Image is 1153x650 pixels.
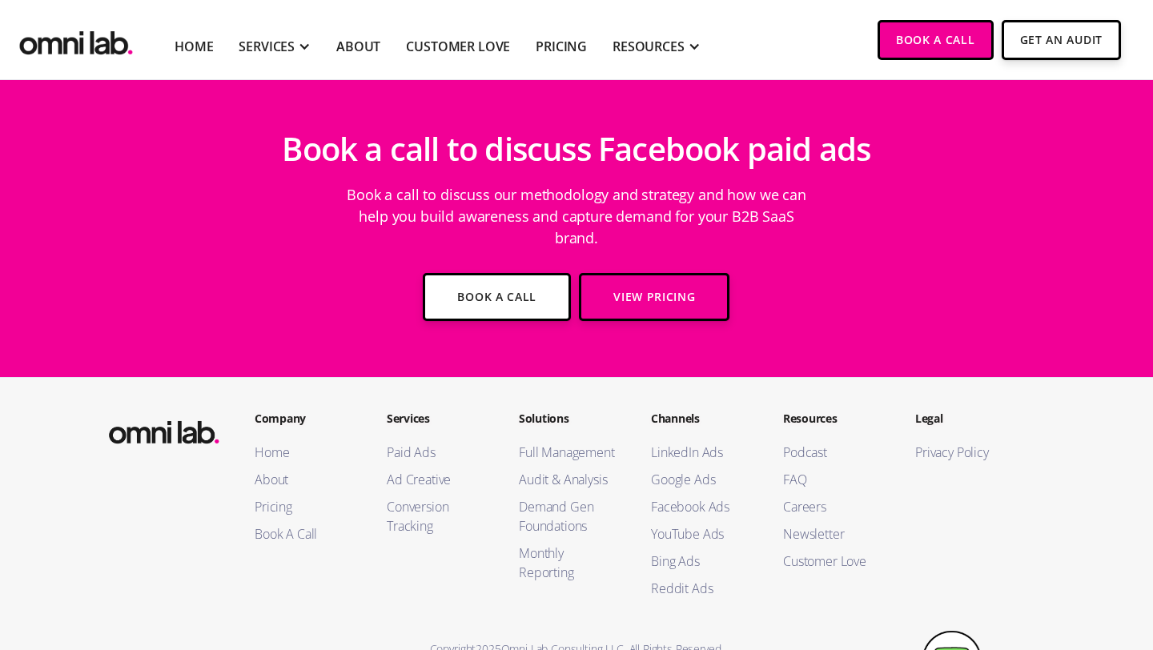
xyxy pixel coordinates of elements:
[519,497,619,536] a: Demand Gen Foundations
[406,37,510,56] a: Customer Love
[536,37,587,56] a: Pricing
[783,410,883,427] h2: Resources
[106,410,223,448] img: Omni Lab: B2B SaaS Demand Generation Agency
[915,443,1015,462] a: Privacy Policy
[1002,20,1121,60] a: Get An Audit
[336,176,817,257] p: Book a call to discuss our methodology and strategy and how we can help you build awareness and c...
[651,470,751,489] a: Google Ads
[519,544,619,582] a: Monthly Reporting
[783,470,883,489] a: FAQ
[651,579,751,598] a: Reddit Ads
[16,20,136,59] a: home
[255,470,355,489] a: About
[519,470,619,489] a: Audit & Analysis
[282,122,870,176] h2: Book a call to discuss Facebook paid ads
[783,552,883,571] a: Customer Love
[175,37,213,56] a: Home
[519,443,619,462] a: Full Management
[579,273,729,321] a: View Pricing
[255,497,355,516] a: Pricing
[387,443,487,462] a: Paid Ads
[423,273,571,321] a: Book a Call
[651,552,751,571] a: Bing Ads
[239,37,295,56] div: SERVICES
[387,497,487,536] a: Conversion Tracking
[613,37,685,56] div: RESOURCES
[387,410,487,427] h2: Services
[783,524,883,544] a: Newsletter
[651,497,751,516] a: Facebook Ads
[651,443,751,462] a: LinkedIn Ads
[783,497,883,516] a: Careers
[255,524,355,544] a: Book A Call
[387,470,487,489] a: Ad Creative
[519,410,619,427] h2: Solutions
[336,37,380,56] a: About
[1073,573,1153,650] iframe: Chat Widget
[651,410,751,427] h2: Channels
[915,410,1015,427] h2: Legal
[255,443,355,462] a: Home
[255,410,355,427] h2: Company
[651,524,751,544] a: YouTube Ads
[16,20,136,59] img: Omni Lab: B2B SaaS Demand Generation Agency
[878,20,994,60] a: Book a Call
[783,443,883,462] a: Podcast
